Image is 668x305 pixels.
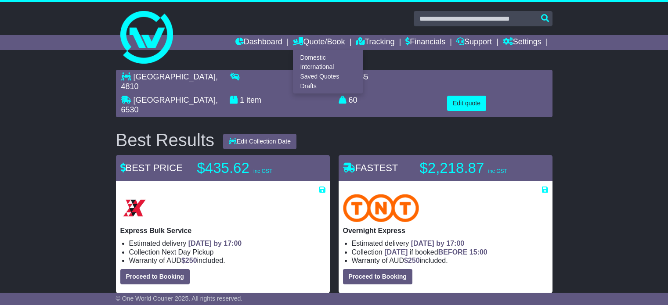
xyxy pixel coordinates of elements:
[356,35,394,50] a: Tracking
[112,130,219,150] div: Best Results
[343,194,419,222] img: TNT Domestic: Overnight Express
[503,35,542,50] a: Settings
[293,35,345,50] a: Quote/Book
[405,35,445,50] a: Financials
[352,248,548,256] li: Collection
[447,96,486,111] button: Edit quote
[343,269,412,284] button: Proceed to Booking
[246,96,261,104] span: item
[420,159,530,177] p: $2,218.87
[352,239,548,248] li: Estimated delivery
[293,72,363,82] a: Saved Quotes
[343,226,548,235] p: Overnight Express
[293,62,363,72] a: International
[488,168,507,174] span: inc GST
[134,96,216,104] span: [GEOGRAPHIC_DATA]
[120,226,325,235] p: Express Bulk Service
[185,257,197,264] span: 250
[469,248,487,256] span: 15:00
[120,162,183,173] span: BEST PRICE
[349,96,357,104] span: 60
[438,248,468,256] span: BEFORE
[293,81,363,91] a: Drafts
[253,168,272,174] span: inc GST
[235,35,282,50] a: Dashboard
[129,256,325,265] li: Warranty of AUD included.
[120,194,148,222] img: Border Express: Express Bulk Service
[240,96,244,104] span: 1
[162,248,213,256] span: Next Day Pickup
[188,240,242,247] span: [DATE] by 17:00
[223,134,296,149] button: Edit Collection Date
[129,248,325,256] li: Collection
[120,269,190,284] button: Proceed to Booking
[343,162,398,173] span: FASTEST
[116,295,243,302] span: © One World Courier 2025. All rights reserved.
[121,72,218,91] span: , 4810
[408,257,420,264] span: 250
[404,257,420,264] span: $
[121,96,218,114] span: , 6530
[384,248,487,256] span: if booked
[352,256,548,265] li: Warranty of AUD included.
[384,248,408,256] span: [DATE]
[197,159,307,177] p: $435.62
[293,50,363,93] div: Quote/Book
[411,240,465,247] span: [DATE] by 17:00
[129,239,325,248] li: Estimated delivery
[456,35,492,50] a: Support
[181,257,197,264] span: $
[293,53,363,62] a: Domestic
[134,72,216,81] span: [GEOGRAPHIC_DATA]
